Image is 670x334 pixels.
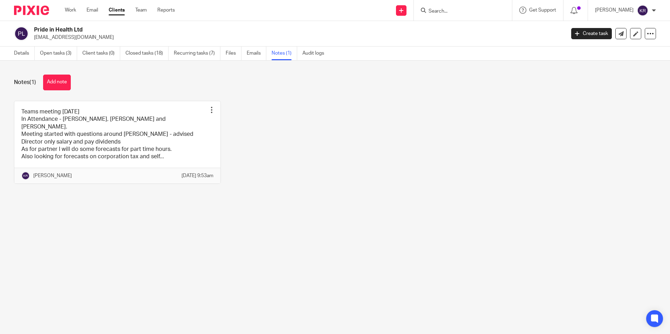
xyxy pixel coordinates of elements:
h1: Notes [14,79,36,86]
a: Audit logs [302,47,329,60]
a: Open tasks (3) [40,47,77,60]
a: Details [14,47,35,60]
img: svg%3E [21,172,30,180]
p: [PERSON_NAME] [33,172,72,179]
p: [PERSON_NAME] [595,7,634,14]
button: Add note [43,75,71,90]
a: Reports [157,7,175,14]
a: Email [87,7,98,14]
span: Get Support [529,8,556,13]
a: Client tasks (0) [82,47,120,60]
a: Notes (1) [272,47,297,60]
a: Team [135,7,147,14]
h2: Pride in Health Ltd [34,26,455,34]
a: Emails [247,47,266,60]
a: Clients [109,7,125,14]
p: [EMAIL_ADDRESS][DOMAIN_NAME] [34,34,561,41]
a: Work [65,7,76,14]
input: Search [428,8,491,15]
p: [DATE] 9:53am [182,172,213,179]
span: (1) [29,79,36,85]
a: Files [226,47,241,60]
a: Closed tasks (18) [125,47,169,60]
a: Create task [571,28,612,39]
img: Pixie [14,6,49,15]
img: svg%3E [14,26,29,41]
a: Recurring tasks (7) [174,47,220,60]
img: svg%3E [637,5,648,16]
